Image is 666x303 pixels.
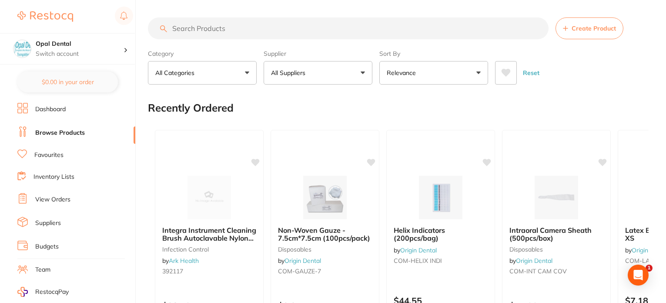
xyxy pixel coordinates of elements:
a: Browse Products [35,129,85,137]
p: All Categories [155,68,198,77]
button: Create Product [556,17,623,39]
small: disposables [278,246,372,253]
button: $0.00 in your order [17,71,118,92]
span: by [509,257,552,265]
label: Sort By [379,50,488,58]
a: Inventory Lists [33,173,74,181]
h4: Opal Dental [36,40,124,48]
b: Non-Woven Gauze - 7.5cm*7.5cm (100pcs/pack) [278,226,372,242]
a: Budgets [35,242,59,251]
img: Integra Instrument Cleaning Brush Autoclavable Nylon Bristles Triple Pack [181,176,238,219]
p: Relevance [387,68,419,77]
button: Reset [520,61,542,85]
a: View Orders [35,195,70,204]
button: All Categories [148,61,257,85]
img: Intraoral Camera Sheath (500pcs/box) [528,176,585,219]
a: Dashboard [35,105,66,114]
img: Restocq Logo [17,11,73,22]
p: All Suppliers [271,68,309,77]
a: Restocq Logo [17,7,73,27]
div: Open Intercom Messenger [628,265,649,286]
a: Ark Health [169,257,199,265]
small: 392117 [162,268,256,275]
span: by [278,257,321,265]
img: RestocqPay [17,287,28,297]
small: infection control [162,246,256,253]
a: Team [35,266,50,274]
span: Create Product [572,25,616,32]
a: Favourites [34,151,64,160]
a: Origin Dental [400,246,437,254]
span: 1 [646,265,653,272]
a: Suppliers [35,219,61,228]
h2: Recently Ordered [148,102,234,114]
p: Switch account [36,50,124,58]
b: Integra Instrument Cleaning Brush Autoclavable Nylon Bristles Triple Pack [162,226,256,242]
a: Origin Dental [516,257,552,265]
span: by [394,246,437,254]
small: disposables [509,246,603,253]
img: Opal Dental [13,40,31,58]
b: Helix Indicators (200pcs/bag) [394,226,488,242]
label: Category [148,50,257,58]
span: RestocqPay [35,288,69,296]
button: All Suppliers [264,61,372,85]
small: COM-GAUZE-7 [278,268,372,275]
img: Non-Woven Gauze - 7.5cm*7.5cm (100pcs/pack) [297,176,353,219]
label: Supplier [264,50,372,58]
small: COM-HELIX INDI [394,257,488,264]
a: Origin Dental [284,257,321,265]
span: by [162,257,199,265]
small: COM-INT CAM COV [509,268,603,275]
input: Search Products [148,17,549,39]
b: Intraoral Camera Sheath (500pcs/box) [509,226,603,242]
img: Helix Indicators (200pcs/bag) [412,176,469,219]
button: Relevance [379,61,488,85]
a: RestocqPay [17,287,69,297]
